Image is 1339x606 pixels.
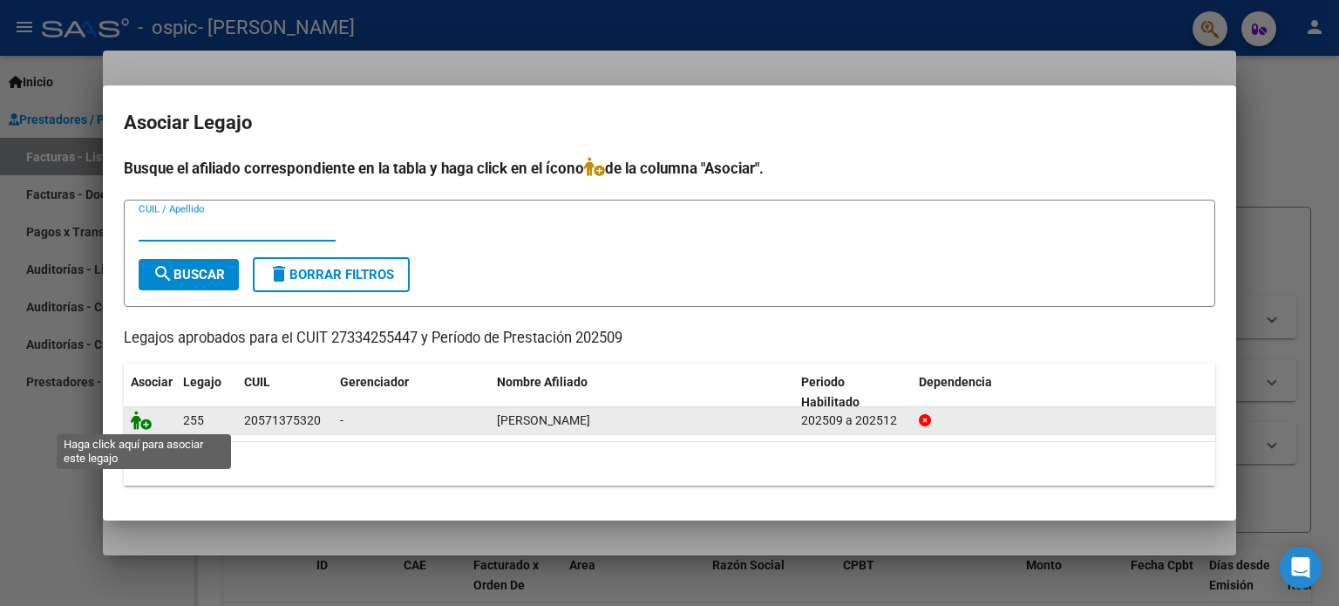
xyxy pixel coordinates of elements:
[919,375,992,389] span: Dependencia
[340,375,409,389] span: Gerenciador
[1280,547,1322,589] div: Open Intercom Messenger
[139,259,239,290] button: Buscar
[268,263,289,284] mat-icon: delete
[124,442,1215,486] div: 1 registros
[183,375,221,389] span: Legajo
[124,106,1215,140] h2: Asociar Legajo
[124,364,176,421] datatable-header-cell: Asociar
[244,375,270,389] span: CUIL
[801,411,905,431] div: 202509 a 202512
[333,364,490,421] datatable-header-cell: Gerenciador
[497,413,590,427] span: ZARATE NOAH ESTEBAN
[912,364,1216,421] datatable-header-cell: Dependencia
[490,364,794,421] datatable-header-cell: Nombre Afiliado
[131,375,173,389] span: Asociar
[340,413,343,427] span: -
[183,413,204,427] span: 255
[237,364,333,421] datatable-header-cell: CUIL
[244,411,321,431] div: 20571375320
[124,328,1215,350] p: Legajos aprobados para el CUIT 27334255447 y Período de Prestación 202509
[794,364,912,421] datatable-header-cell: Periodo Habilitado
[176,364,237,421] datatable-header-cell: Legajo
[153,267,225,283] span: Buscar
[497,375,588,389] span: Nombre Afiliado
[153,263,173,284] mat-icon: search
[253,257,410,292] button: Borrar Filtros
[801,375,860,409] span: Periodo Habilitado
[268,267,394,283] span: Borrar Filtros
[124,157,1215,180] h4: Busque el afiliado correspondiente en la tabla y haga click en el ícono de la columna "Asociar".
